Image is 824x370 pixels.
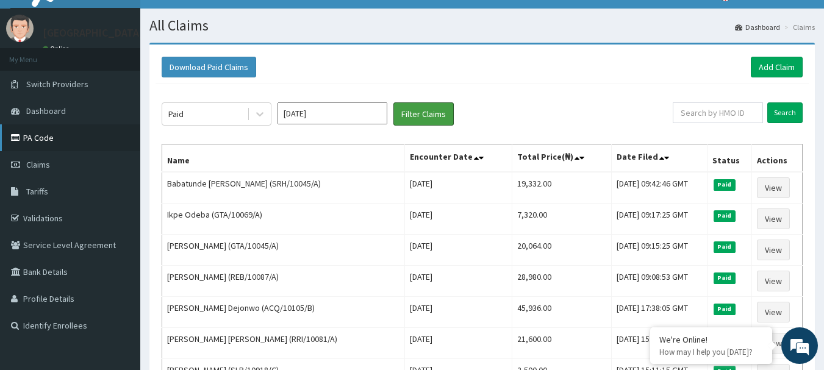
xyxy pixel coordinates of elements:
div: Chat with us now [63,68,205,84]
td: 20,064.00 [512,235,611,266]
a: Add Claim [751,57,803,77]
td: [DATE] 09:42:46 GMT [611,172,707,204]
a: View [757,333,790,354]
textarea: Type your message and hit 'Enter' [6,243,232,286]
a: View [757,240,790,260]
td: [PERSON_NAME] Dejonwo (ACQ/10105/B) [162,297,405,328]
td: [DATE] 09:17:25 GMT [611,204,707,235]
p: [GEOGRAPHIC_DATA] [43,27,143,38]
th: Status [707,144,751,173]
td: 45,936.00 [512,297,611,328]
img: d_794563401_company_1708531726252_794563401 [23,61,49,91]
th: Total Price(₦) [512,144,611,173]
a: View [757,177,790,198]
img: User Image [6,15,34,42]
td: [DATE] [404,172,512,204]
td: Ikpe Odeba (GTA/10069/A) [162,204,405,235]
td: 19,332.00 [512,172,611,204]
th: Date Filed [611,144,707,173]
button: Filter Claims [393,102,454,126]
input: Select Month and Year [278,102,387,124]
span: Paid [714,241,736,252]
a: View [757,208,790,229]
button: Download Paid Claims [162,57,256,77]
td: 7,320.00 [512,204,611,235]
td: Babatunde [PERSON_NAME] (SRH/10045/A) [162,172,405,204]
a: View [757,302,790,322]
span: Tariffs [26,186,48,197]
td: [DATE] [404,235,512,266]
a: Online [43,44,72,53]
span: Paid [714,179,736,190]
td: [DATE] 17:38:05 GMT [611,297,707,328]
span: Dashboard [26,105,66,116]
td: [DATE] [404,297,512,328]
input: Search [767,102,803,123]
input: Search by HMO ID [673,102,763,123]
td: [DATE] 09:08:53 GMT [611,266,707,297]
td: [DATE] [404,266,512,297]
td: 28,980.00 [512,266,611,297]
td: [DATE] [404,204,512,235]
span: Paid [714,210,736,221]
li: Claims [781,22,815,32]
th: Encounter Date [404,144,512,173]
div: We're Online! [659,334,763,345]
span: We're online! [71,109,168,232]
span: Claims [26,159,50,170]
th: Name [162,144,405,173]
td: [DATE] 09:15:25 GMT [611,235,707,266]
td: 21,600.00 [512,328,611,359]
th: Actions [751,144,802,173]
div: Paid [168,108,184,120]
td: [PERSON_NAME] (REB/10087/A) [162,266,405,297]
h1: All Claims [149,18,815,34]
a: Dashboard [735,22,780,32]
td: [DATE] [404,328,512,359]
div: Minimize live chat window [200,6,229,35]
td: [DATE] 15:30:19 GMT [611,328,707,359]
span: Paid [714,272,736,283]
span: Switch Providers [26,79,88,90]
td: [PERSON_NAME] [PERSON_NAME] (RRI/10081/A) [162,328,405,359]
td: [PERSON_NAME] (GTA/10045/A) [162,235,405,266]
a: View [757,271,790,291]
p: How may I help you today? [659,347,763,357]
span: Paid [714,304,736,315]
